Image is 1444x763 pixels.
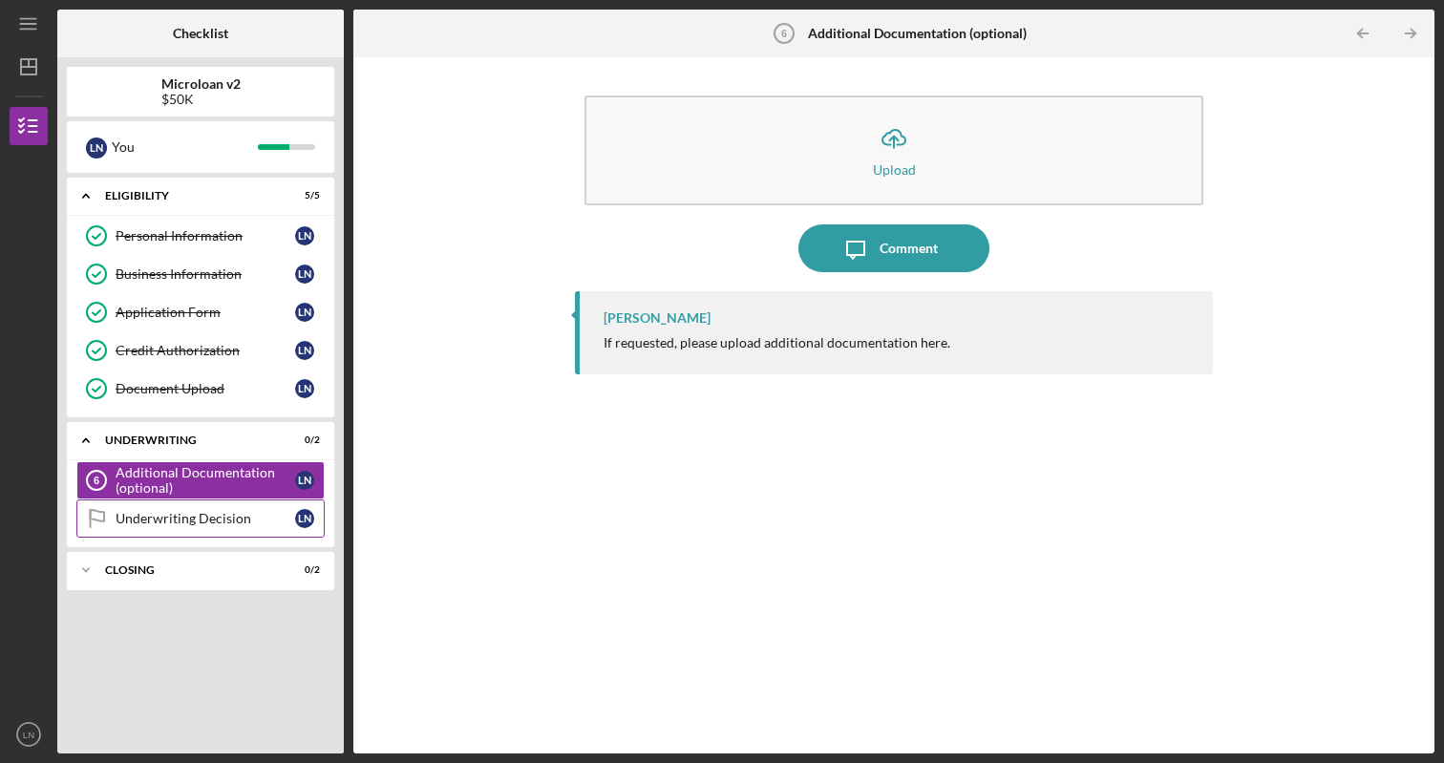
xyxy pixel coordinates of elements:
[286,190,320,201] div: 5 / 5
[798,224,989,272] button: Comment
[116,228,295,244] div: Personal Information
[286,434,320,446] div: 0 / 2
[76,370,325,408] a: Document UploadLN
[116,465,295,496] div: Additional Documentation (optional)
[116,511,295,526] div: Underwriting Decision
[584,95,1202,205] button: Upload
[105,564,272,576] div: Closing
[295,471,314,490] div: L N
[116,305,295,320] div: Application Form
[173,26,228,41] b: Checklist
[76,293,325,331] a: Application FormLN
[105,190,272,201] div: Eligibility
[873,162,916,177] div: Upload
[781,28,787,39] tspan: 6
[116,381,295,396] div: Document Upload
[161,92,241,107] div: $50K
[76,461,325,499] a: 6Additional Documentation (optional)LN
[76,331,325,370] a: Credit AuthorizationLN
[23,730,34,740] text: LN
[94,475,99,486] tspan: 6
[161,76,241,92] b: Microloan v2
[116,266,295,282] div: Business Information
[604,310,711,326] div: [PERSON_NAME]
[604,335,950,350] div: If requested, please upload additional documentation here.
[295,303,314,322] div: L N
[116,343,295,358] div: Credit Authorization
[76,217,325,255] a: Personal InformationLN
[880,224,938,272] div: Comment
[286,564,320,576] div: 0 / 2
[10,715,48,753] button: LN
[105,434,272,446] div: Underwriting
[76,499,325,538] a: Underwriting DecisionLN
[295,509,314,528] div: L N
[808,26,1027,41] b: Additional Documentation (optional)
[295,226,314,245] div: L N
[112,131,258,163] div: You
[295,341,314,360] div: L N
[295,265,314,284] div: L N
[86,138,107,159] div: L N
[295,379,314,398] div: L N
[76,255,325,293] a: Business InformationLN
